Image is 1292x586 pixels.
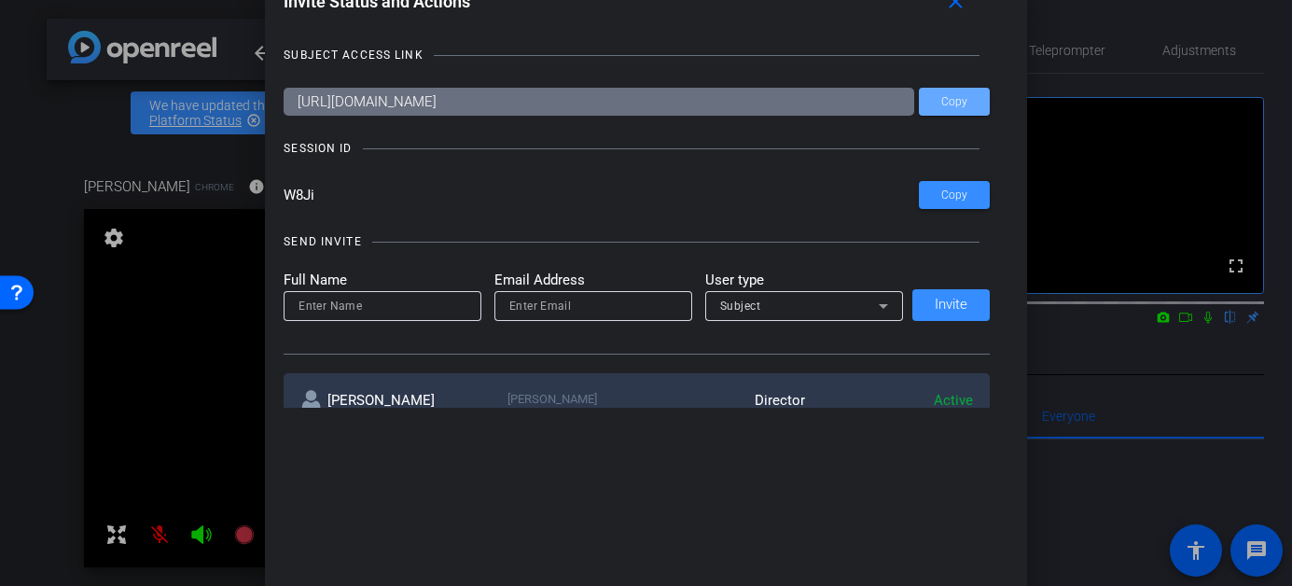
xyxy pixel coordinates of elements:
[919,181,990,209] button: Copy
[941,188,967,202] span: Copy
[934,392,973,409] span: Active
[284,46,423,64] div: SUBJECT ACCESS LINK
[919,88,990,116] button: Copy
[284,232,990,251] openreel-title-line: SEND INVITE
[284,232,361,251] div: SEND INVITE
[299,295,466,317] input: Enter Name
[284,270,481,291] mat-label: Full Name
[284,46,990,64] openreel-title-line: SUBJECT ACCESS LINK
[705,270,903,291] mat-label: User type
[284,139,352,158] div: SESSION ID
[637,390,805,445] div: Director
[509,295,677,317] input: Enter Email
[468,390,636,445] div: [PERSON_NAME][EMAIL_ADDRESS][DOMAIN_NAME]
[941,95,967,109] span: Copy
[300,390,468,445] div: [PERSON_NAME]
[284,139,990,158] openreel-title-line: SESSION ID
[720,300,761,313] span: Subject
[494,270,692,291] mat-label: Email Address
